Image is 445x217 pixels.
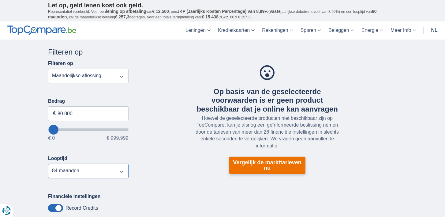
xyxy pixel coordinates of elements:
[358,21,387,40] a: Energie
[258,21,297,40] a: Rekeningen
[48,136,55,141] span: € 0
[48,61,73,66] label: Filteren op
[152,9,169,14] span: € 12.500
[48,2,397,9] p: Let op, geld lenen kost ook geld.
[48,128,129,131] input: wantToBorrow
[260,65,275,80] img: Op basis van de geselecteerde voorwaarden is er geen product beschikbaar dat je online kan aanvragen
[106,9,146,14] span: lening op afbetaling
[7,25,76,35] img: TopCompare
[107,136,128,141] span: € 999.999
[53,110,56,117] span: €
[297,21,325,40] a: Sparen
[48,9,397,20] p: Representatief voorbeeld: Voor een van , een ( jaarlijkse debetrentevoet van 8,99%) en een loopti...
[115,14,129,19] span: € 257,3
[182,21,214,40] a: Leningen
[229,157,305,174] a: Vergelijk de markttarieven nu
[48,194,101,199] label: Financiële instellingen
[48,9,377,19] span: 60 maanden
[428,21,441,40] a: nl
[325,21,358,40] a: Beleggen
[193,87,342,114] div: Op basis van de geselecteerde voorwaarden is er geen product beschikbaar dat je online kan aanvragen
[48,156,67,161] label: Looptijd
[48,98,129,104] label: Bedrag
[65,205,98,211] label: Record Credits
[214,21,258,40] a: Kredietkaarten
[193,115,342,149] div: Hoewel de geselecteerde producten niet beschikbaar zijn op TopCompare, kan je alsnog een geïnform...
[48,47,129,57] div: Filteren op
[177,9,269,14] span: JKP (Jaarlijks Kosten Percentage) van 8,99%
[202,14,219,19] span: € 15.438
[387,21,420,40] a: Meer Info
[270,9,281,14] span: vaste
